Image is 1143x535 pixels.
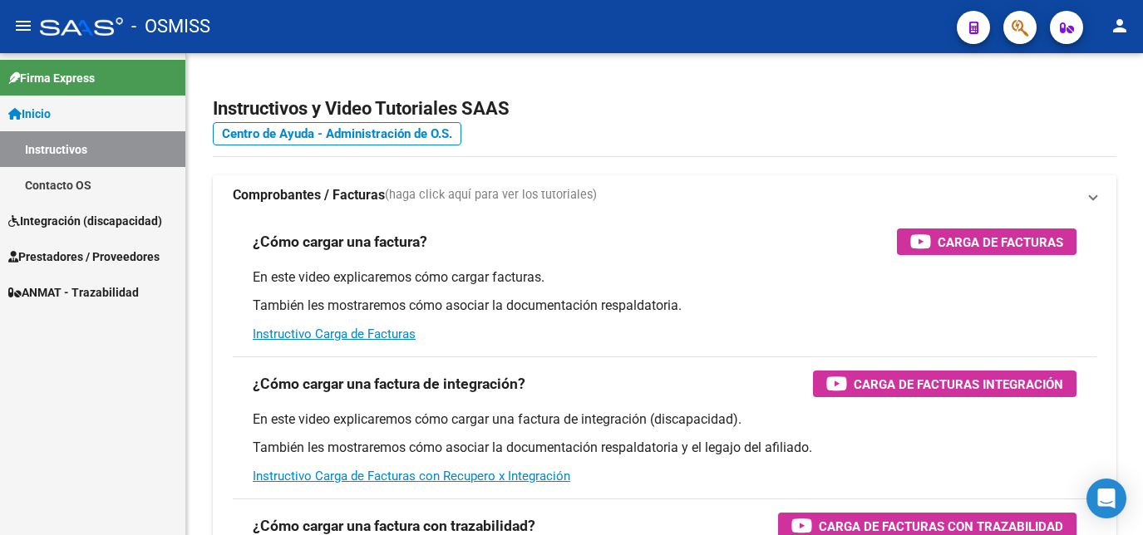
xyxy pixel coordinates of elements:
[253,326,416,341] a: Instructivo Carga de Facturas
[233,186,385,204] strong: Comprobantes / Facturas
[897,228,1076,255] button: Carga de Facturas
[8,69,95,87] span: Firma Express
[1086,479,1126,518] div: Open Intercom Messenger
[253,439,1076,457] p: También les mostraremos cómo asociar la documentación respaldatoria y el legajo del afiliado.
[8,105,51,123] span: Inicio
[253,230,427,253] h3: ¿Cómo cargar una factura?
[253,268,1076,287] p: En este video explicaremos cómo cargar facturas.
[213,175,1116,215] mat-expansion-panel-header: Comprobantes / Facturas(haga click aquí para ver los tutoriales)
[213,93,1116,125] h2: Instructivos y Video Tutoriales SAAS
[253,410,1076,429] p: En este video explicaremos cómo cargar una factura de integración (discapacidad).
[1110,16,1130,36] mat-icon: person
[131,8,210,45] span: - OSMISS
[813,371,1076,397] button: Carga de Facturas Integración
[13,16,33,36] mat-icon: menu
[253,372,525,395] h3: ¿Cómo cargar una factura de integración?
[938,232,1063,253] span: Carga de Facturas
[385,186,597,204] span: (haga click aquí para ver los tutoriales)
[213,122,461,145] a: Centro de Ayuda - Administración de O.S.
[253,469,570,483] a: Instructivo Carga de Facturas con Recupero x Integración
[8,248,160,266] span: Prestadores / Proveedores
[8,283,139,302] span: ANMAT - Trazabilidad
[253,297,1076,315] p: También les mostraremos cómo asociar la documentación respaldatoria.
[854,374,1063,395] span: Carga de Facturas Integración
[8,212,162,230] span: Integración (discapacidad)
